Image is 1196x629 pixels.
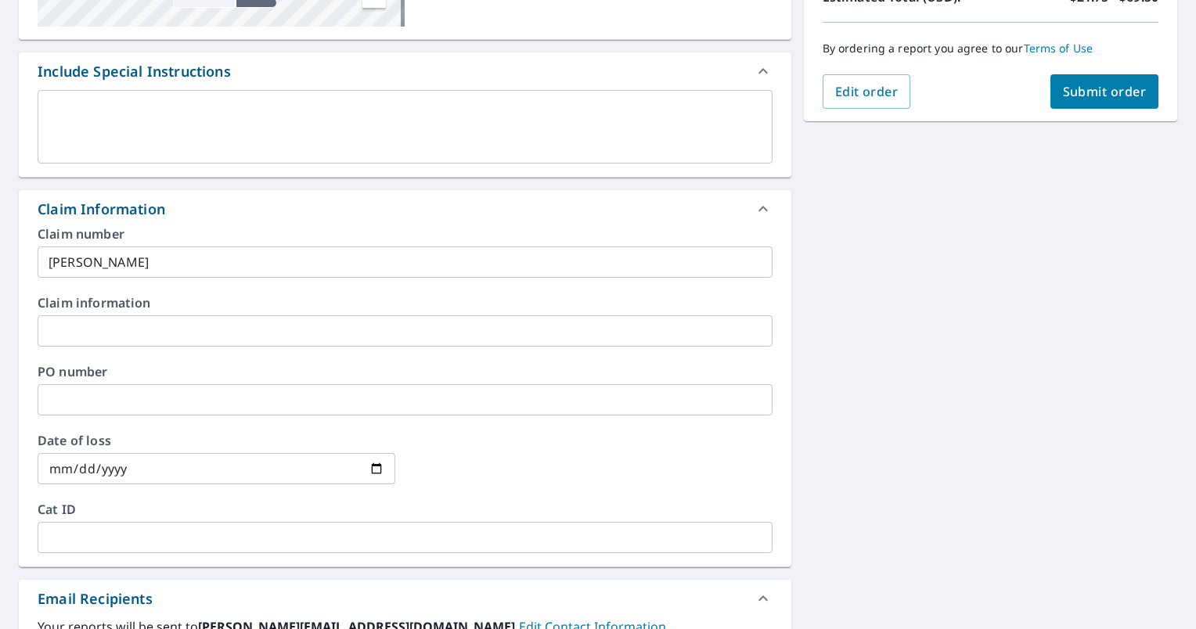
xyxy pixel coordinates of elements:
[19,190,791,228] div: Claim Information
[38,503,773,516] label: Cat ID
[1024,41,1093,56] a: Terms of Use
[38,588,153,609] div: Email Recipients
[38,199,165,220] div: Claim Information
[38,297,773,309] label: Claim information
[38,61,231,82] div: Include Special Instructions
[835,83,899,100] span: Edit order
[1063,83,1147,100] span: Submit order
[1050,74,1159,109] button: Submit order
[823,41,1158,56] p: By ordering a report you agree to our
[19,580,791,617] div: Email Recipients
[38,228,773,240] label: Claim number
[38,365,773,378] label: PO number
[823,74,911,109] button: Edit order
[19,52,791,90] div: Include Special Instructions
[38,434,395,447] label: Date of loss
